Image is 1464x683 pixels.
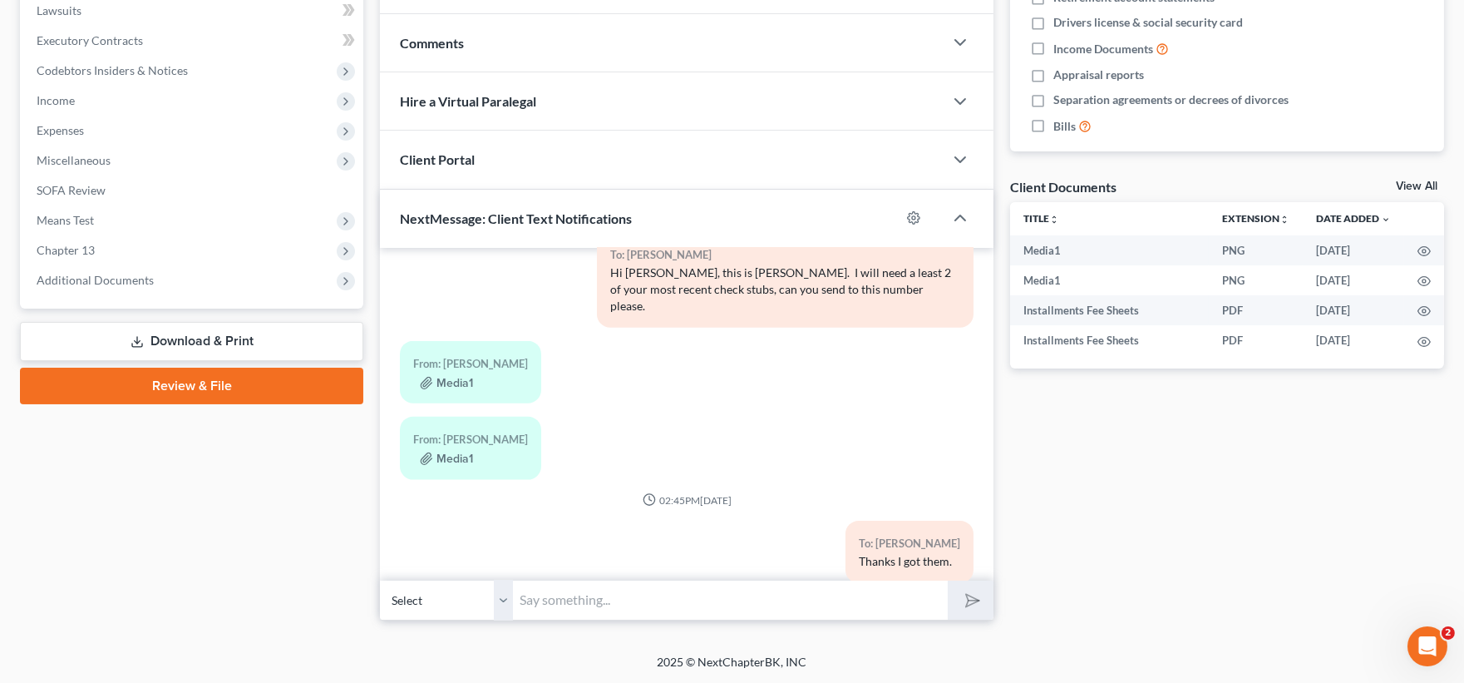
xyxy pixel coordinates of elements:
[1010,235,1209,265] td: Media1
[37,63,188,77] span: Codebtors Insiders & Notices
[513,580,948,621] input: Say something...
[400,210,632,226] span: NextMessage: Client Text Notifications
[1209,295,1303,325] td: PDF
[37,33,143,47] span: Executory Contracts
[420,453,473,466] button: Media1
[1222,212,1289,225] a: Extensionunfold_more
[23,26,363,56] a: Executory Contracts
[1049,215,1059,225] i: unfold_more
[420,377,473,390] button: Media1
[1303,265,1404,295] td: [DATE]
[37,3,81,17] span: Lawsuits
[413,430,528,449] div: From: [PERSON_NAME]
[1053,118,1076,135] span: Bills
[1053,92,1289,108] span: Separation agreements or decrees of divorces
[37,153,111,167] span: Miscellaneous
[37,243,95,257] span: Chapter 13
[859,553,960,570] div: Thanks I got them.
[610,245,960,265] div: To: [PERSON_NAME]
[20,368,363,404] a: Review & File
[1053,67,1144,83] span: Appraisal reports
[37,213,94,227] span: Means Test
[1381,215,1391,225] i: expand_more
[1010,178,1116,195] div: Client Documents
[1303,325,1404,355] td: [DATE]
[23,176,363,205] a: SOFA Review
[1396,181,1437,192] a: View All
[1209,265,1303,295] td: PNG
[20,322,363,361] a: Download & Print
[37,93,75,107] span: Income
[1303,295,1404,325] td: [DATE]
[859,534,960,553] div: To: [PERSON_NAME]
[1010,325,1209,355] td: Installments Fee Sheets
[1442,626,1455,640] span: 2
[1279,215,1289,225] i: unfold_more
[400,35,464,51] span: Comments
[1010,295,1209,325] td: Installments Fee Sheets
[400,93,536,109] span: Hire a Virtual Paralegal
[413,354,528,374] div: From: [PERSON_NAME]
[1209,325,1303,355] td: PDF
[37,123,84,137] span: Expenses
[1053,41,1153,57] span: Income Documents
[1316,212,1391,225] a: Date Added expand_more
[37,273,154,287] span: Additional Documents
[1023,212,1059,225] a: Titleunfold_more
[37,183,106,197] span: SOFA Review
[400,493,974,507] div: 02:45PM[DATE]
[1053,14,1243,31] span: Drivers license & social security card
[1407,626,1447,666] iframe: Intercom live chat
[400,151,475,167] span: Client Portal
[1010,265,1209,295] td: Media1
[610,265,960,314] div: Hi [PERSON_NAME], this is [PERSON_NAME]. I will need a least 2 of your most recent check stubs, c...
[1209,235,1303,265] td: PNG
[1303,235,1404,265] td: [DATE]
